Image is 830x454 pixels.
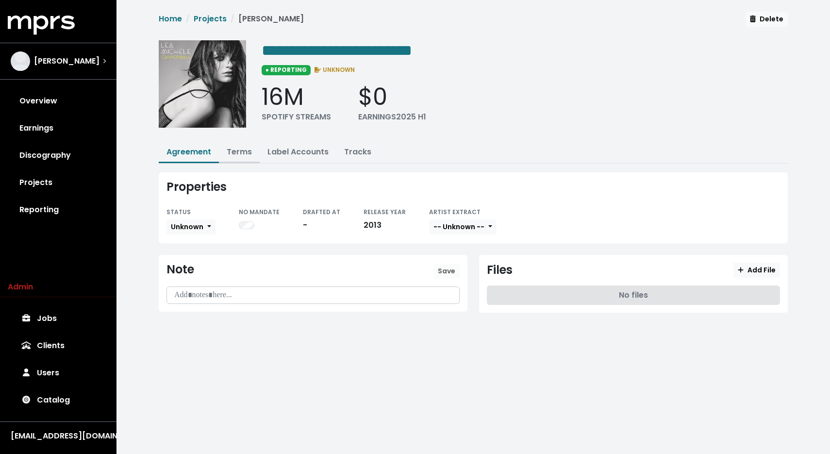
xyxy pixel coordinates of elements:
span: Edit value [262,43,412,58]
button: [EMAIL_ADDRESS][DOMAIN_NAME] [8,430,109,442]
a: Projects [8,169,109,196]
div: [EMAIL_ADDRESS][DOMAIN_NAME] [11,430,106,442]
a: Users [8,359,109,387]
div: No files [487,286,780,305]
div: 16M [262,83,331,111]
button: Delete [746,12,788,27]
small: STATUS [166,208,191,216]
small: ARTIST EXTRACT [429,208,481,216]
a: Earnings [8,115,109,142]
span: Delete [750,14,783,24]
small: NO MANDATE [239,208,280,216]
span: ● REPORTING [262,65,311,75]
a: Reporting [8,196,109,223]
a: Tracks [344,146,371,157]
span: -- Unknown -- [433,222,484,232]
button: Add File [733,263,780,278]
div: 2013 [364,219,406,231]
div: SPOTIFY STREAMS [262,111,331,123]
li: [PERSON_NAME] [227,13,304,25]
span: UNKNOWN [313,66,355,74]
div: EARNINGS 2025 H1 [358,111,426,123]
button: -- Unknown -- [429,219,497,235]
a: Discography [8,142,109,169]
a: Jobs [8,305,109,332]
small: RELEASE YEAR [364,208,406,216]
a: Terms [227,146,252,157]
small: DRAFTED AT [303,208,340,216]
div: $0 [358,83,426,111]
a: Agreement [166,146,211,157]
a: Label Accounts [267,146,329,157]
a: mprs logo [8,19,75,30]
img: The selected account / producer [11,51,30,71]
div: Note [166,263,194,277]
div: Properties [166,180,780,194]
nav: breadcrumb [159,13,304,33]
a: Home [159,13,182,24]
span: Unknown [171,222,203,232]
div: Files [487,263,513,277]
a: Clients [8,332,109,359]
div: - [303,219,340,231]
img: Album cover for this project [159,40,246,128]
button: Unknown [166,219,216,235]
a: Catalog [8,387,109,414]
span: Add File [738,265,776,275]
a: Overview [8,87,109,115]
a: Projects [194,13,227,24]
span: [PERSON_NAME] [34,55,100,67]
